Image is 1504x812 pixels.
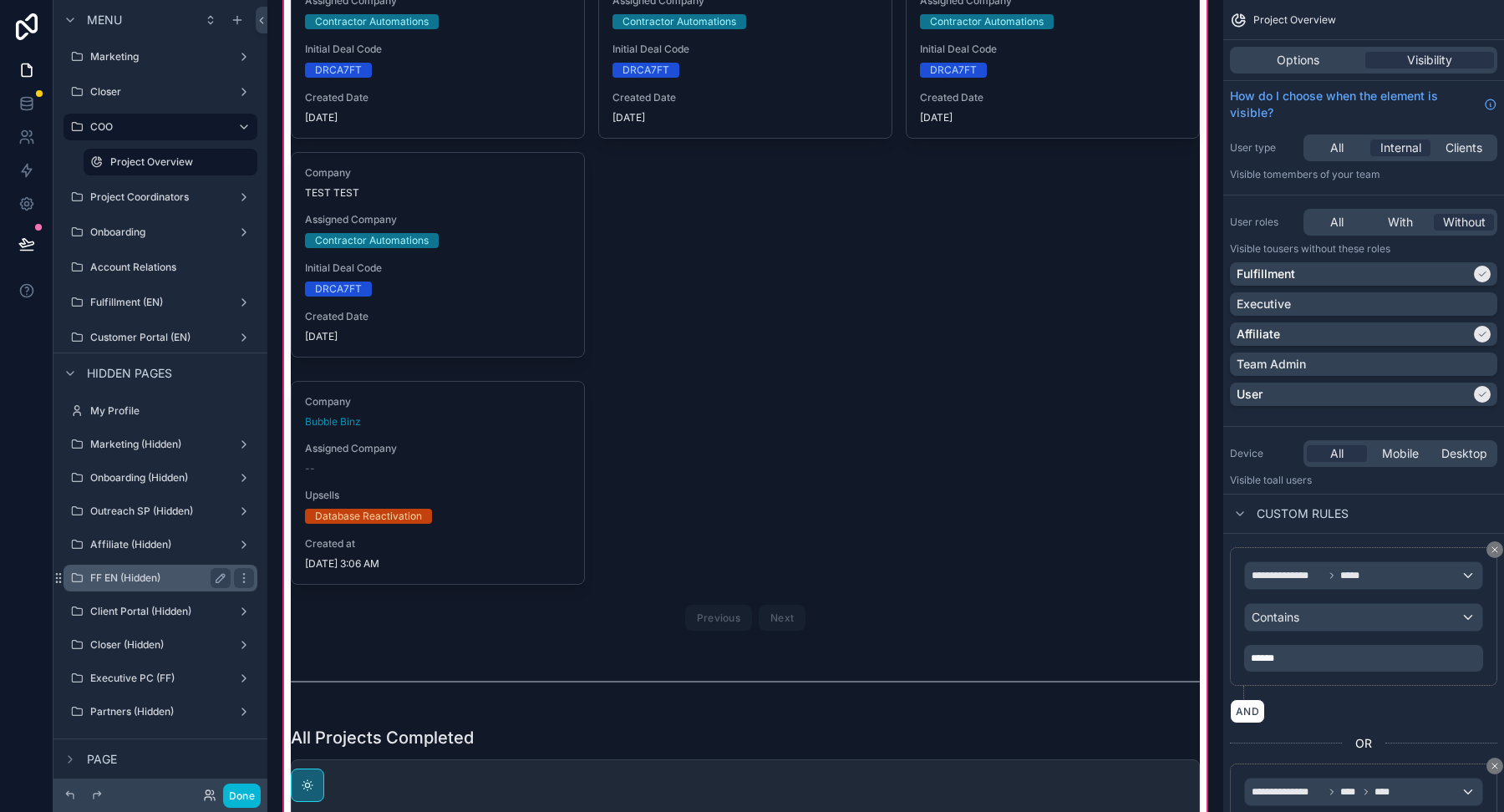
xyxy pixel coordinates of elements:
[1382,445,1419,462] span: Mobile
[1230,216,1297,229] label: User roles
[87,12,122,28] span: Menu
[90,638,231,652] label: Closer (Hidden)
[64,498,257,525] a: Outreach SP (Hidden)
[1273,474,1312,486] span: all users
[90,705,231,718] label: Partners (Hidden)
[1330,445,1344,462] span: All
[90,571,224,585] label: FF EN (Hidden)
[1388,214,1413,231] span: With
[64,565,257,591] a: FF EN (Hidden)
[1277,52,1319,69] span: Options
[90,438,231,451] label: Marketing (Hidden)
[64,184,257,211] a: Project Coordinators
[87,751,117,768] span: Page
[110,155,247,169] label: Project Overview
[1237,266,1295,282] p: Fulfillment
[1230,447,1297,460] label: Device
[1273,242,1390,255] span: Users without these roles
[90,226,231,239] label: Onboarding
[64,632,257,658] a: Closer (Hidden)
[64,79,257,105] a: Closer
[90,190,231,204] label: Project Coordinators
[90,505,231,518] label: Outreach SP (Hidden)
[64,398,257,424] a: My Profile
[90,261,254,274] label: Account Relations
[1230,474,1497,487] p: Visible to
[90,605,231,618] label: Client Portal (Hidden)
[1330,140,1344,156] span: All
[1407,52,1452,69] span: Visibility
[90,404,254,418] label: My Profile
[64,43,257,70] a: Marketing
[1244,603,1483,632] button: Contains
[64,219,257,246] a: Onboarding
[1446,140,1482,156] span: Clients
[1443,214,1486,231] span: Without
[1230,141,1297,155] label: User type
[1237,326,1280,343] p: Affiliate
[1273,168,1380,180] span: Members of your team
[1237,356,1306,373] p: Team Admin
[1230,699,1265,723] button: AND
[1380,140,1421,156] span: Internal
[90,296,231,309] label: Fulfillment (EN)
[90,85,231,99] label: Closer
[1355,735,1372,752] span: OR
[64,289,257,316] a: Fulfillment (EN)
[90,331,231,344] label: Customer Portal (EN)
[64,464,257,491] a: Onboarding (Hidden)
[90,672,231,685] label: Executive PC (FF)
[1230,242,1497,256] p: Visible to
[64,598,257,625] a: Client Portal (Hidden)
[1230,168,1497,181] p: Visible to
[1441,445,1487,462] span: Desktop
[1330,214,1344,231] span: All
[1252,609,1299,626] span: Contains
[1230,88,1497,121] a: How do I choose when the element is visible?
[1230,88,1477,121] span: How do I choose when the element is visible?
[64,254,257,281] a: Account Relations
[84,149,257,175] a: Project Overview
[90,471,231,485] label: Onboarding (Hidden)
[64,431,257,458] a: Marketing (Hidden)
[64,531,257,558] a: Affiliate (Hidden)
[90,120,224,134] label: COO
[64,114,257,140] a: COO
[223,784,261,808] button: Done
[1237,386,1263,403] p: User
[1237,296,1291,312] p: Executive
[64,698,257,725] a: Partners (Hidden)
[87,365,172,382] span: Hidden pages
[90,50,231,63] label: Marketing
[90,538,231,551] label: Affiliate (Hidden)
[1253,13,1336,27] span: Project Overview
[1257,505,1349,522] span: Custom rules
[64,324,257,351] a: Customer Portal (EN)
[64,665,257,692] a: Executive PC (FF)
